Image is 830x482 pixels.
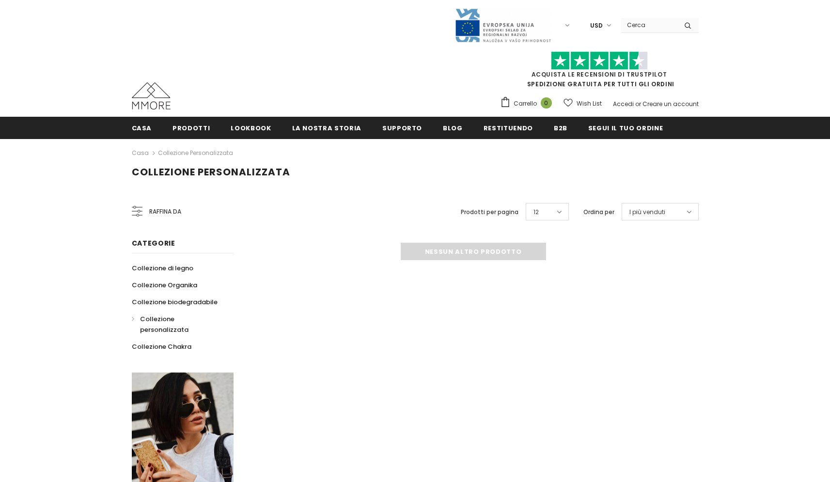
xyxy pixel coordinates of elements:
[132,311,223,338] a: Collezione personalizzata
[132,165,290,179] span: Collezione personalizzata
[621,18,677,32] input: Search Site
[541,97,552,109] span: 0
[577,99,602,109] span: Wish List
[158,149,233,157] a: Collezione personalizzata
[172,117,210,139] a: Prodotti
[132,124,152,133] span: Casa
[533,207,539,217] span: 12
[132,82,171,109] img: Casi MMORE
[590,21,603,31] span: USD
[500,96,557,111] a: Carrello 0
[588,124,663,133] span: Segui il tuo ordine
[231,117,271,139] a: Lookbook
[635,100,641,108] span: or
[461,207,518,217] label: Prodotti per pagina
[382,117,422,139] a: supporto
[292,124,361,133] span: La nostra storia
[454,8,551,43] img: Javni Razpis
[132,238,175,248] span: Categorie
[443,124,463,133] span: Blog
[132,297,218,307] span: Collezione biodegradabile
[514,99,537,109] span: Carrello
[172,124,210,133] span: Prodotti
[132,264,193,273] span: Collezione di legno
[140,314,188,334] span: Collezione personalizzata
[583,207,614,217] label: Ordina per
[454,21,551,29] a: Javni Razpis
[132,260,193,277] a: Collezione di legno
[132,338,191,355] a: Collezione Chakra
[532,70,667,78] a: Acquista le recensioni di TrustPilot
[629,207,665,217] span: I più venduti
[484,117,533,139] a: Restituendo
[554,124,567,133] span: B2B
[292,117,361,139] a: La nostra storia
[132,147,149,159] a: Casa
[484,124,533,133] span: Restituendo
[443,117,463,139] a: Blog
[382,124,422,133] span: supporto
[149,206,181,217] span: Raffina da
[500,56,699,88] span: SPEDIZIONE GRATUITA PER TUTTI GLI ORDINI
[554,117,567,139] a: B2B
[132,294,218,311] a: Collezione biodegradabile
[132,277,197,294] a: Collezione Organika
[588,117,663,139] a: Segui il tuo ordine
[132,342,191,351] span: Collezione Chakra
[132,117,152,139] a: Casa
[551,51,648,70] img: Fidati di Pilot Stars
[231,124,271,133] span: Lookbook
[642,100,699,108] a: Creare un account
[613,100,634,108] a: Accedi
[132,280,197,290] span: Collezione Organika
[564,95,602,112] a: Wish List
